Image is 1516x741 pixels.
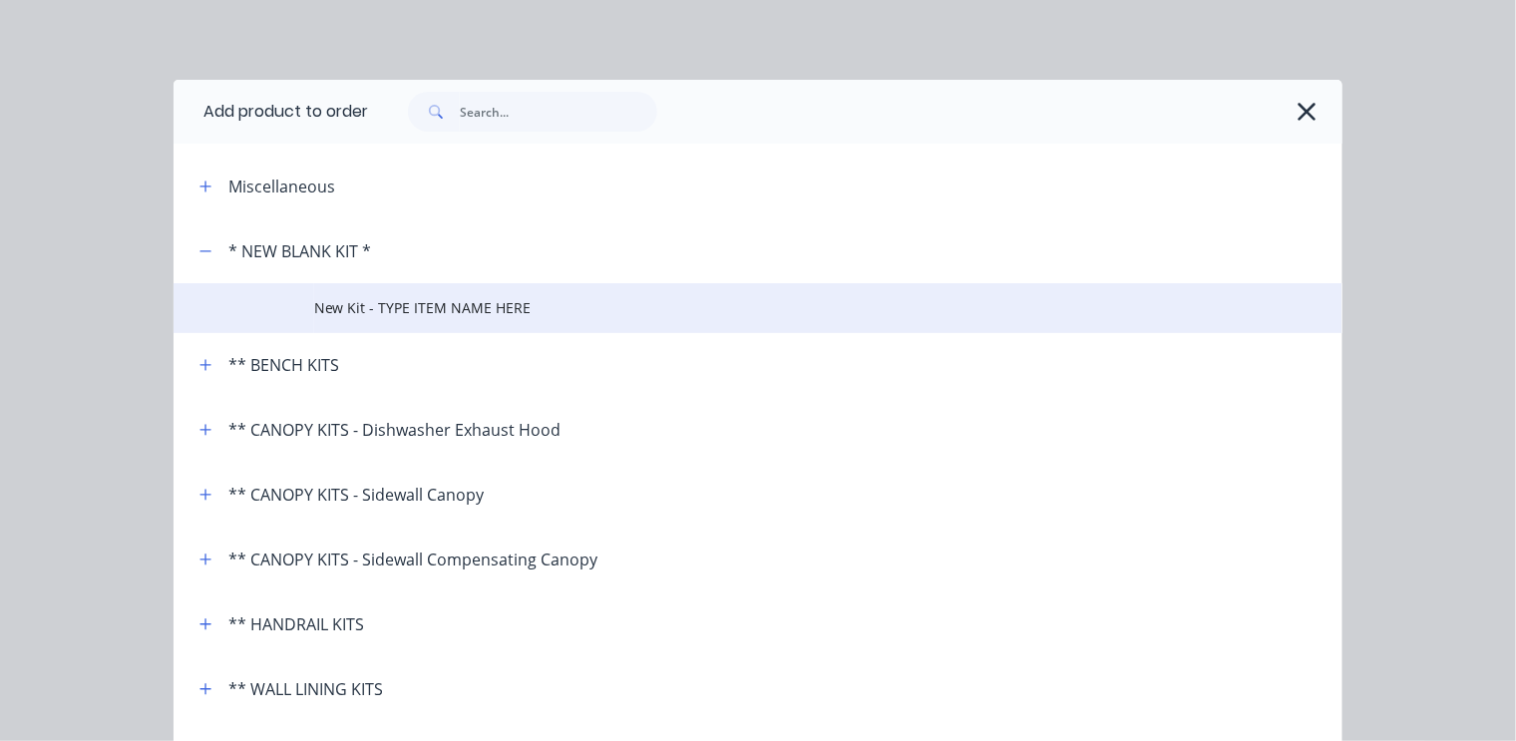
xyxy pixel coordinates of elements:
[228,677,383,701] div: ** WALL LINING KITS
[228,175,335,198] div: Miscellaneous
[228,353,339,377] div: ** BENCH KITS
[460,92,657,132] input: Search...
[228,239,371,263] div: * NEW BLANK KIT *
[314,297,1137,318] span: New Kit - TYPE ITEM NAME HERE
[228,548,597,571] div: ** CANOPY KITS - Sidewall Compensating Canopy
[228,483,484,507] div: ** CANOPY KITS - Sidewall Canopy
[228,418,561,442] div: ** CANOPY KITS - Dishwasher Exhaust Hood
[174,80,368,144] div: Add product to order
[228,612,364,636] div: ** HANDRAIL KITS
